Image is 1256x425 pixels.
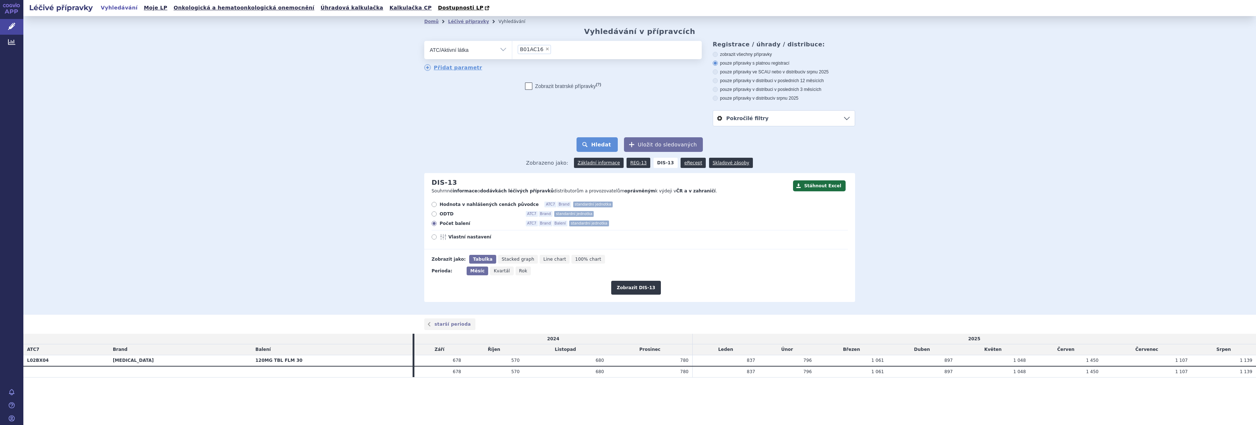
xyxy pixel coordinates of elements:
span: Balení [256,347,271,352]
td: Říjen [465,344,523,355]
strong: oprávněným [624,188,655,194]
span: v srpnu 2025 [773,96,798,101]
td: Květen [957,344,1030,355]
button: Uložit do sledovaných [624,137,703,152]
td: Leden [692,344,759,355]
span: 837 [747,358,755,363]
td: Prosinec [608,344,692,355]
input: B01AC16 [553,45,557,54]
span: 1 048 [1013,358,1026,363]
span: 1 139 [1240,358,1252,363]
td: 2024 [414,334,693,344]
a: Základní informace [574,158,624,168]
span: Hodnota v nahlášených cenách původce [440,202,539,207]
div: Perioda: [432,267,463,275]
div: Zobrazit jako: [432,255,466,264]
span: EPTIFIBATID [520,47,543,52]
span: Rok [519,268,528,273]
h2: Vyhledávání v přípravcích [584,27,696,36]
label: Zobrazit bratrské přípravky [525,83,601,90]
a: Skladové zásoby [709,158,753,168]
span: 1 048 [1013,369,1026,374]
td: Listopad [523,344,608,355]
a: starší perioda [424,318,475,330]
span: standardní jednotka [569,221,609,226]
button: Stáhnout Excel [793,180,846,191]
span: × [545,47,549,51]
span: Brand [539,221,552,226]
td: Duben [888,344,957,355]
a: Vyhledávání [99,3,140,13]
span: Balení [553,221,567,226]
span: Dostupnosti LP [438,5,483,11]
h2: Léčivé přípravky [23,3,99,13]
span: 678 [453,369,461,374]
span: 796 [803,358,812,363]
span: ATC7 [27,347,39,352]
span: Vlastní nastavení [448,234,529,240]
span: Stacked graph [502,257,534,262]
span: standardní jednotka [573,202,613,207]
span: ODTD [440,211,520,217]
label: pouze přípravky ve SCAU nebo v distribuci [713,69,855,75]
span: 1 107 [1175,369,1188,374]
span: 897 [945,358,953,363]
label: zobrazit všechny přípravky [713,51,855,57]
td: Červenec [1102,344,1191,355]
span: Brand [539,211,552,217]
span: Měsíc [470,268,485,273]
span: Počet balení [440,221,520,226]
span: 1 139 [1240,369,1252,374]
a: Přidat parametr [424,64,482,71]
span: Brand [557,202,571,207]
a: Dostupnosti LP [436,3,493,13]
strong: DIS-13 [654,158,678,168]
label: pouze přípravky v distribuci v posledních 12 měsících [713,78,855,84]
a: REG-13 [627,158,650,168]
td: Srpen [1191,344,1256,355]
a: eRecept [681,158,706,168]
button: Hledat [577,137,618,152]
span: Tabulka [473,257,492,262]
a: Úhradová kalkulačka [318,3,386,13]
a: Léčivé přípravky [448,19,489,24]
span: 570 [511,369,520,374]
li: Vyhledávání [498,16,535,27]
span: 680 [596,369,604,374]
span: ATC7 [526,221,538,226]
span: 1 061 [872,358,884,363]
span: Line chart [543,257,566,262]
label: pouze přípravky v distribuci [713,95,855,101]
span: 780 [680,369,689,374]
th: [MEDICAL_DATA] [109,355,252,366]
span: Brand [113,347,127,352]
h2: DIS-13 [432,179,457,187]
span: 678 [453,358,461,363]
span: 570 [511,358,520,363]
a: Pokročilé filtry [713,111,855,126]
strong: informace [453,188,478,194]
a: Domů [424,19,439,24]
a: Moje LP [142,3,169,13]
button: Zobrazit DIS-13 [611,281,660,295]
span: 1 450 [1086,358,1098,363]
h3: Registrace / úhrady / distribuce: [713,41,855,48]
span: 1 450 [1086,369,1098,374]
a: Onkologická a hematoonkologická onemocnění [171,3,317,13]
span: Zobrazeno jako: [526,158,568,168]
span: standardní jednotka [554,211,594,217]
th: L02BX04 [23,355,109,366]
span: 680 [596,358,604,363]
span: 897 [945,369,953,374]
span: 1 107 [1175,358,1188,363]
strong: ČR a v zahraničí [676,188,716,194]
td: Únor [759,344,815,355]
span: 796 [803,369,812,374]
td: Září [414,344,465,355]
td: Červen [1030,344,1102,355]
span: ATC7 [544,202,556,207]
th: 120MG TBL FLM 30 [252,355,413,366]
span: 780 [680,358,689,363]
span: 1 061 [872,369,884,374]
label: pouze přípravky s platnou registrací [713,60,855,66]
